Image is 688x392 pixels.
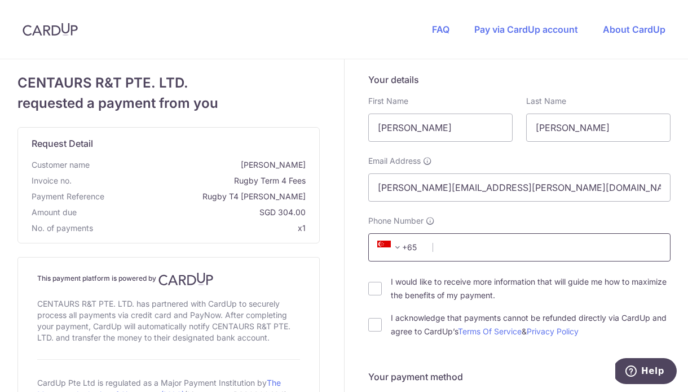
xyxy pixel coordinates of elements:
label: I acknowledge that payments cannot be refunded directly via CardUp and agree to CardUp’s & [391,311,671,338]
a: Privacy Policy [527,326,579,336]
label: Last Name [526,95,566,107]
span: [PERSON_NAME] [94,159,306,171]
span: Amount due [32,207,77,218]
h5: Your payment method [368,370,671,384]
input: First name [368,114,513,142]
div: CENTAURS R&T PTE. LTD. has partnered with CardUp to securely process all payments via credit card... [37,296,300,346]
span: Email Address [368,155,421,167]
img: CardUp [23,23,78,36]
h4: This payment platform is powered by [37,272,300,286]
span: Invoice no. [32,175,72,186]
a: Terms Of Service [458,326,522,336]
iframe: Opens a widget where you can find more information [615,358,677,386]
span: SGD 304.00 [81,207,306,218]
span: requested a payment from you [17,93,320,114]
label: First Name [368,95,408,107]
input: Email address [368,173,671,202]
input: Last name [526,114,671,142]
span: Customer name [32,159,90,171]
a: About CardUp [603,24,665,35]
span: No. of payments [32,223,93,234]
a: FAQ [432,24,449,35]
span: +65 [374,241,425,254]
span: x1 [298,223,306,233]
h5: Your details [368,73,671,86]
span: +65 [377,241,404,254]
span: Phone Number [368,215,424,227]
span: CENTAURS R&T PTE. LTD. [17,73,320,93]
span: translation missing: en.request_detail [32,138,93,149]
a: Pay via CardUp account [474,24,578,35]
label: I would like to receive more information that will guide me how to maximize the benefits of my pa... [391,275,671,302]
span: Rugby T4 [PERSON_NAME] [109,191,306,202]
img: CardUp [158,272,214,286]
span: translation missing: en.payment_reference [32,191,104,201]
span: Rugby Term 4 Fees [76,175,306,186]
